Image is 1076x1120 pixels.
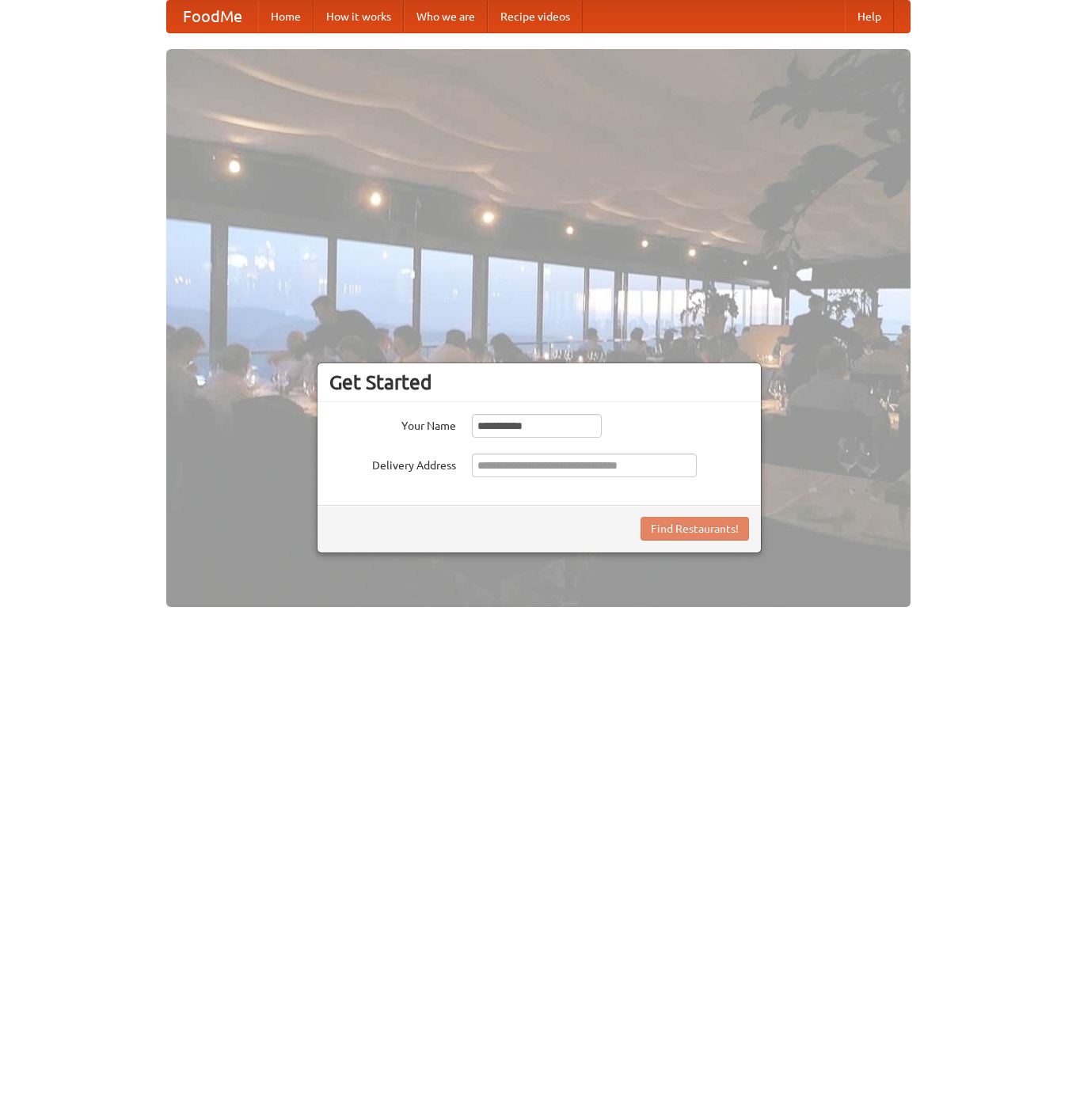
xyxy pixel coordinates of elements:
[404,1,488,32] a: Who we are
[641,517,749,541] button: Find Restaurants!
[488,1,583,32] a: Recipe videos
[845,1,894,32] a: Help
[329,370,749,394] h3: Get Started
[314,1,404,32] a: How it works
[258,1,314,32] a: Home
[329,414,456,434] label: Your Name
[329,454,456,473] label: Delivery Address
[167,1,258,32] a: FoodMe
